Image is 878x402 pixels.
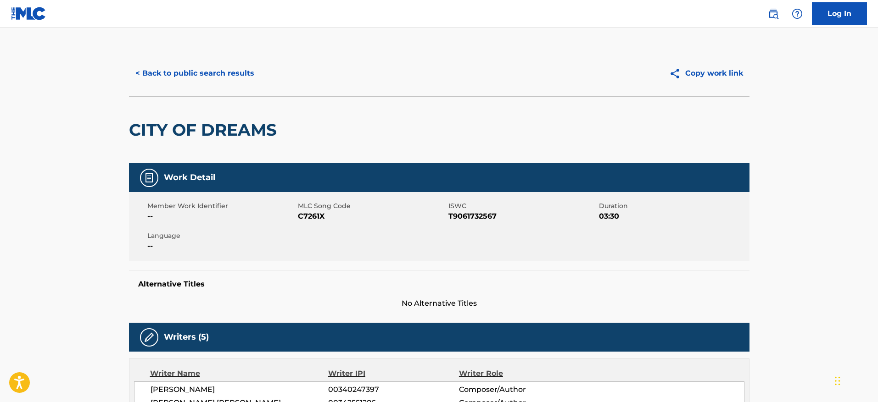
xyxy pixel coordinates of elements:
div: Writer Name [150,368,329,379]
span: No Alternative Titles [129,298,749,309]
span: 03:30 [599,211,747,222]
h2: CITY OF DREAMS [129,120,281,140]
img: Copy work link [669,68,685,79]
div: Writer Role [459,368,578,379]
button: < Back to public search results [129,62,261,85]
span: Language [147,231,296,241]
img: Work Detail [144,172,155,183]
span: MLC Song Code [298,201,446,211]
iframe: Chat Widget [832,358,878,402]
span: Duration [599,201,747,211]
div: Writer IPI [328,368,459,379]
button: Copy work link [663,62,749,85]
img: Writers [144,332,155,343]
a: Log In [812,2,867,25]
img: search [768,8,779,19]
div: Drag [835,367,840,395]
h5: Alternative Titles [138,280,740,289]
span: -- [147,241,296,252]
span: Composer/Author [459,384,578,395]
h5: Writers (5) [164,332,209,342]
a: Public Search [764,5,783,23]
img: help [792,8,803,19]
img: MLC Logo [11,7,46,20]
span: 00340247397 [328,384,459,395]
span: ISWC [448,201,597,211]
span: T9061732567 [448,211,597,222]
span: -- [147,211,296,222]
span: [PERSON_NAME] [151,384,329,395]
h5: Work Detail [164,172,215,183]
span: Member Work Identifier [147,201,296,211]
div: Help [788,5,806,23]
span: C7261X [298,211,446,222]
